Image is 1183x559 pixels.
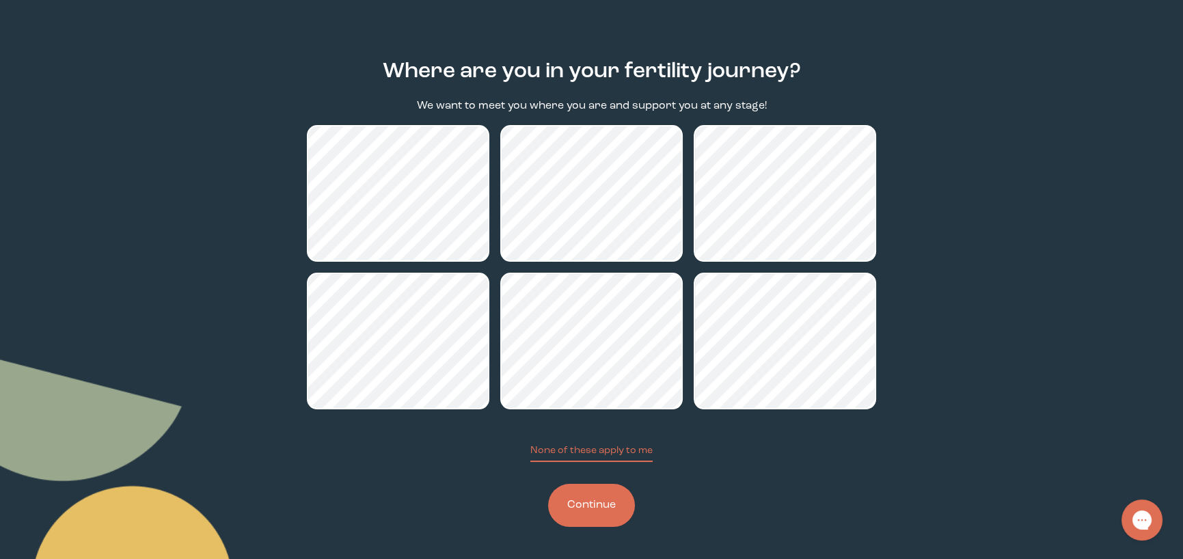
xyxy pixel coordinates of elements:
h2: Where are you in your fertility journey? [383,56,801,87]
p: We want to meet you where you are and support you at any stage! [417,98,767,114]
button: Continue [548,484,635,527]
button: None of these apply to me [530,444,653,462]
iframe: Gorgias live chat messenger [1115,495,1169,545]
